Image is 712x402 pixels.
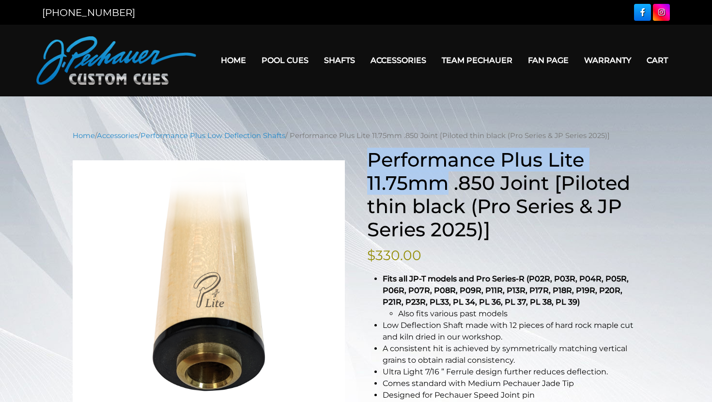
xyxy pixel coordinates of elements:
a: Cart [639,48,676,73]
a: Pool Cues [254,48,316,73]
li: Also fits various past models [398,308,639,320]
a: Accessories [97,131,138,140]
li: Low Deflection Shaft made with 12 pieces of hard rock maple cut and kiln dried in our workshop. [383,320,639,343]
img: Pechauer Custom Cues [36,36,196,85]
li: A consistent hit is achieved by symmetrically matching vertical grains to obtain radial consistency. [383,343,639,366]
li: Designed for Pechauer Speed Joint pin [383,389,639,401]
span: $ [367,247,375,263]
nav: Breadcrumb [73,130,639,141]
a: Team Pechauer [434,48,520,73]
li: Ultra Light 7/16 ” Ferrule design further reduces deflection. [383,366,639,378]
strong: Fits all JP-T models and Pro Series-R (P02R, P03R, P04R, P05R, P06R, P07R, P08R, P09R, P11R, P13R... [383,274,629,307]
li: Comes standard with Medium Pechauer Jade Tip [383,378,639,389]
h1: Performance Plus Lite 11.75mm .850 Joint [Piloted thin black (Pro Series & JP Series 2025)] [367,148,639,241]
a: Warranty [576,48,639,73]
bdi: 330.00 [367,247,421,263]
a: Fan Page [520,48,576,73]
a: Performance Plus Low Deflection Shafts [140,131,285,140]
a: [PHONE_NUMBER] [42,7,135,18]
a: Shafts [316,48,363,73]
a: Home [213,48,254,73]
a: Home [73,131,95,140]
a: Accessories [363,48,434,73]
